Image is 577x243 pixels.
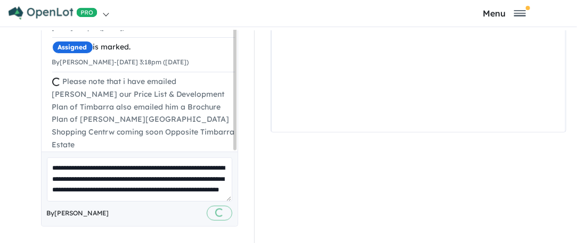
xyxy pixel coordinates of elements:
span: By [PERSON_NAME] [47,208,109,219]
button: Toggle navigation [434,8,574,18]
span: Assigned [52,41,93,54]
div: is marked. [52,41,235,54]
span: Please note that i have emailed [PERSON_NAME] our Price List & Development Plan of Timbarra also ... [52,77,235,149]
small: By [PERSON_NAME] - [DATE] 3:18pm ([DATE]) [52,58,189,66]
img: Openlot PRO Logo White [9,6,97,20]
